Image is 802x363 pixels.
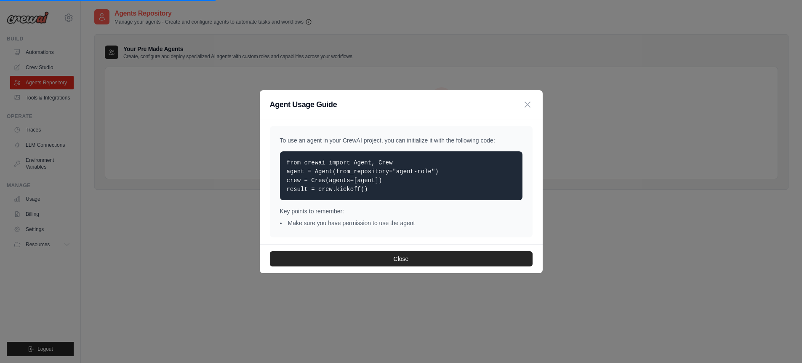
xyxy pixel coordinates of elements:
li: Make sure you have permission to use the agent [280,219,522,227]
p: Key points to remember: [280,207,522,215]
p: To use an agent in your CrewAI project, you can initialize it with the following code: [280,136,522,145]
code: from crewai import Agent, Crew agent = Agent(from_repository="agent-role") crew = Crew(agents=[ag... [287,159,439,193]
button: Close [270,251,533,266]
h3: Agent Usage Guide [270,99,337,110]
